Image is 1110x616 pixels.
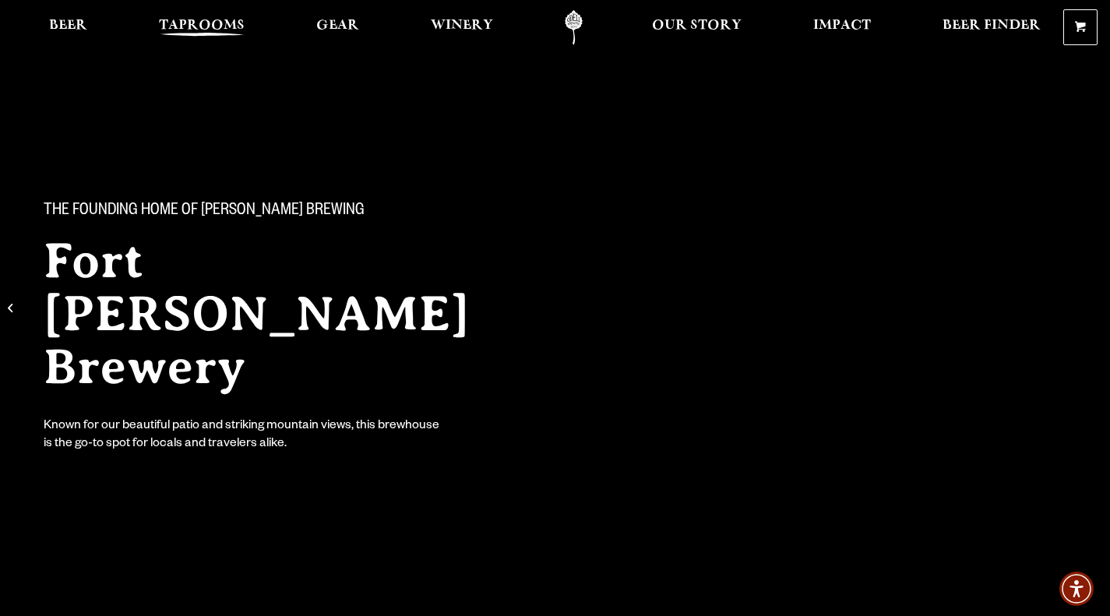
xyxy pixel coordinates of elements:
[306,10,369,45] a: Gear
[943,19,1041,32] span: Beer Finder
[39,10,97,45] a: Beer
[652,19,742,32] span: Our Story
[159,19,245,32] span: Taprooms
[803,10,881,45] a: Impact
[44,202,365,222] span: The Founding Home of [PERSON_NAME] Brewing
[544,10,603,45] a: Odell Home
[431,19,493,32] span: Winery
[421,10,503,45] a: Winery
[642,10,752,45] a: Our Story
[932,10,1051,45] a: Beer Finder
[44,418,442,454] div: Known for our beautiful patio and striking mountain views, this brewhouse is the go-to spot for l...
[316,19,359,32] span: Gear
[1059,572,1094,606] div: Accessibility Menu
[149,10,255,45] a: Taprooms
[813,19,871,32] span: Impact
[49,19,87,32] span: Beer
[44,234,530,393] h2: Fort [PERSON_NAME] Brewery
